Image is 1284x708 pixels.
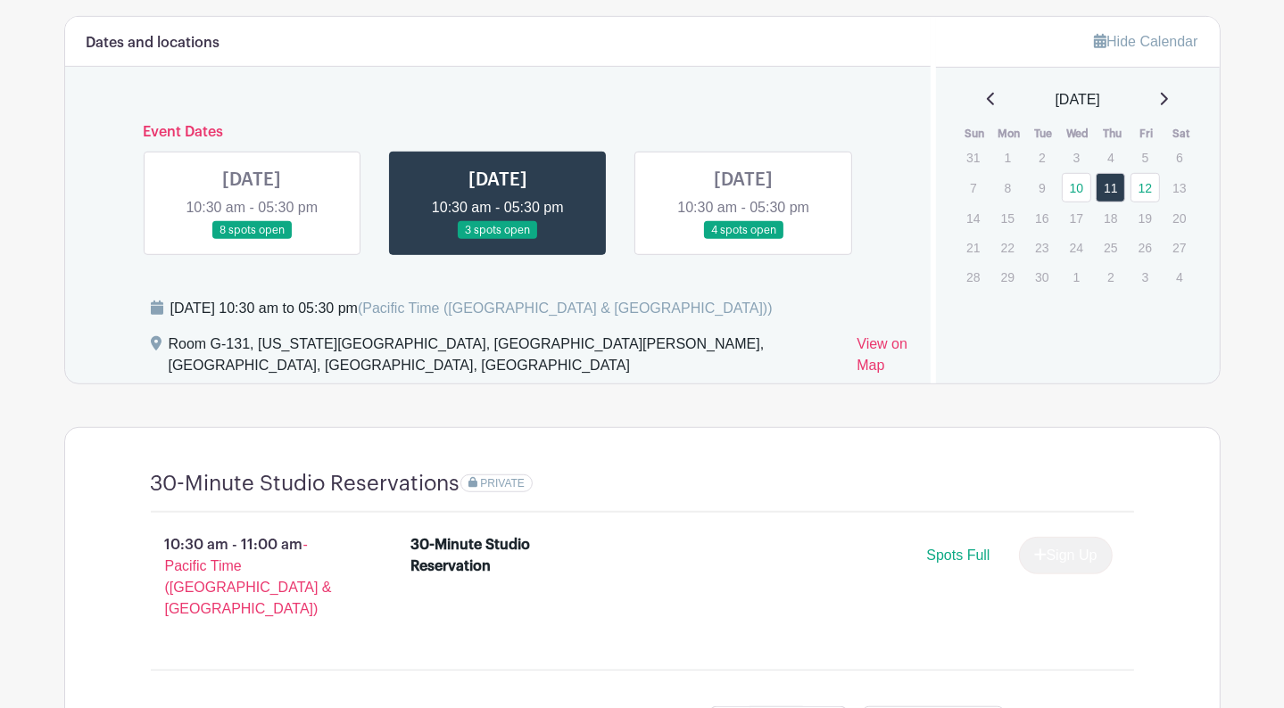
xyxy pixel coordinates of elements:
p: 8 [993,174,1023,202]
h6: Dates and locations [87,35,220,52]
th: Wed [1061,125,1096,143]
span: Spots Full [926,547,990,563]
th: Sat [1164,125,1198,143]
p: 20 [1164,204,1194,232]
a: 11 [1096,173,1125,202]
p: 18 [1096,204,1125,232]
p: 14 [958,204,988,232]
p: 4 [1096,144,1125,171]
p: 23 [1027,234,1056,261]
p: 29 [993,263,1023,291]
p: 1 [1062,263,1091,291]
div: [DATE] 10:30 am to 05:30 pm [170,298,773,319]
p: 3 [1062,144,1091,171]
p: 2 [1027,144,1056,171]
p: 22 [993,234,1023,261]
p: 30 [1027,263,1056,291]
p: 28 [958,263,988,291]
span: [DATE] [1056,89,1100,111]
a: 10 [1062,173,1091,202]
th: Sun [957,125,992,143]
p: 17 [1062,204,1091,232]
p: 21 [958,234,988,261]
p: 2 [1096,263,1125,291]
th: Fri [1130,125,1164,143]
div: 30-Minute Studio Reservation [410,534,565,577]
p: 16 [1027,204,1056,232]
a: View on Map [857,333,909,383]
p: 3 [1131,263,1160,291]
th: Mon [992,125,1027,143]
p: 19 [1131,204,1160,232]
div: Room G-131, [US_STATE][GEOGRAPHIC_DATA], [GEOGRAPHIC_DATA][PERSON_NAME], [GEOGRAPHIC_DATA], [GEOG... [169,333,843,383]
p: 4 [1164,263,1194,291]
span: - Pacific Time ([GEOGRAPHIC_DATA] & [GEOGRAPHIC_DATA]) [165,537,332,616]
span: PRIVATE [480,477,525,490]
p: 9 [1027,174,1056,202]
h6: Event Dates [129,124,867,141]
p: 10:30 am - 11:00 am [122,527,383,627]
p: 25 [1096,234,1125,261]
p: 24 [1062,234,1091,261]
a: Hide Calendar [1094,34,1197,49]
th: Thu [1095,125,1130,143]
span: (Pacific Time ([GEOGRAPHIC_DATA] & [GEOGRAPHIC_DATA])) [358,300,773,316]
p: 5 [1131,144,1160,171]
p: 31 [958,144,988,171]
p: 1 [993,144,1023,171]
p: 7 [958,174,988,202]
p: 6 [1164,144,1194,171]
p: 15 [993,204,1023,232]
a: 12 [1131,173,1160,202]
p: 27 [1164,234,1194,261]
p: 26 [1131,234,1160,261]
th: Tue [1026,125,1061,143]
p: 13 [1164,174,1194,202]
h4: 30-Minute Studio Reservations [151,471,460,497]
